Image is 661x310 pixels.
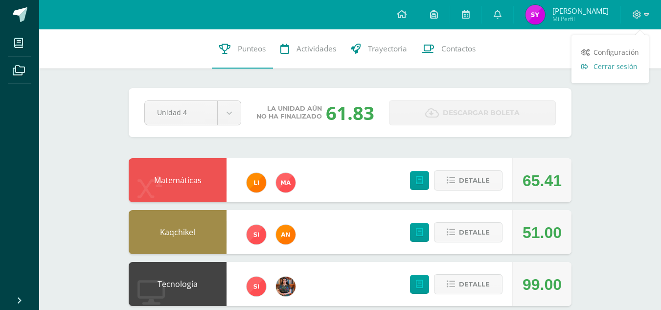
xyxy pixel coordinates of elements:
div: Kaqchikel [129,210,227,254]
img: 1e3c7f018e896ee8adc7065031dce62a.png [247,225,266,244]
img: fc6731ddebfef4a76f049f6e852e62c4.png [276,225,296,244]
div: 99.00 [523,262,562,307]
span: Contactos [441,44,476,54]
img: d78b0415a9069934bf99e685b082ed4f.png [247,173,266,192]
span: La unidad aún no ha finalizado [256,105,322,120]
a: Actividades [273,29,343,69]
a: Configuración [571,45,649,59]
span: Trayectoria [368,44,407,54]
a: Contactos [414,29,483,69]
span: Descargar boleta [443,101,520,125]
span: Cerrar sesión [593,62,638,71]
div: 51.00 [523,211,562,255]
div: Matemáticas [129,158,227,202]
button: Detalle [434,222,502,242]
span: Configuración [593,48,639,57]
a: Punteos [212,29,273,69]
img: 60a759e8b02ec95d430434cf0c0a55c7.png [276,277,296,296]
span: [PERSON_NAME] [552,6,609,16]
span: Detalle [459,171,490,190]
a: Trayectoria [343,29,414,69]
div: Tecnología [129,262,227,306]
button: Detalle [434,170,502,191]
div: 61.83 [326,100,374,125]
a: Cerrar sesión [571,59,649,73]
span: Punteos [238,44,266,54]
img: 777e29c093aa31b4e16d68b2ed8a8a42.png [276,173,296,192]
a: Unidad 4 [145,101,241,125]
div: 65.41 [523,159,562,203]
span: Mi Perfil [552,15,609,23]
img: a238a225a6b68594bd4e8eefc8566e6e.png [525,5,545,24]
button: Detalle [434,274,502,294]
span: Detalle [459,275,490,293]
span: Detalle [459,223,490,241]
span: Actividades [296,44,336,54]
img: 1e3c7f018e896ee8adc7065031dce62a.png [247,277,266,296]
span: Unidad 4 [157,101,205,124]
